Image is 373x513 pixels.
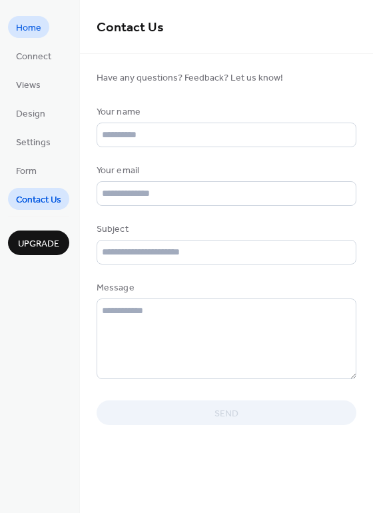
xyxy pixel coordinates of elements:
[97,105,354,119] div: Your name
[97,223,354,237] div: Subject
[8,16,49,38] a: Home
[97,281,354,295] div: Message
[16,165,37,179] span: Form
[8,159,45,181] a: Form
[8,102,53,124] a: Design
[8,45,59,67] a: Connect
[97,164,354,178] div: Your email
[16,79,41,93] span: Views
[16,50,51,64] span: Connect
[97,15,164,41] span: Contact Us
[16,21,41,35] span: Home
[16,107,45,121] span: Design
[16,193,61,207] span: Contact Us
[18,237,59,251] span: Upgrade
[8,188,69,210] a: Contact Us
[16,136,51,150] span: Settings
[8,231,69,255] button: Upgrade
[8,73,49,95] a: Views
[97,71,356,85] span: Have any questions? Feedback? Let us know!
[8,131,59,153] a: Settings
